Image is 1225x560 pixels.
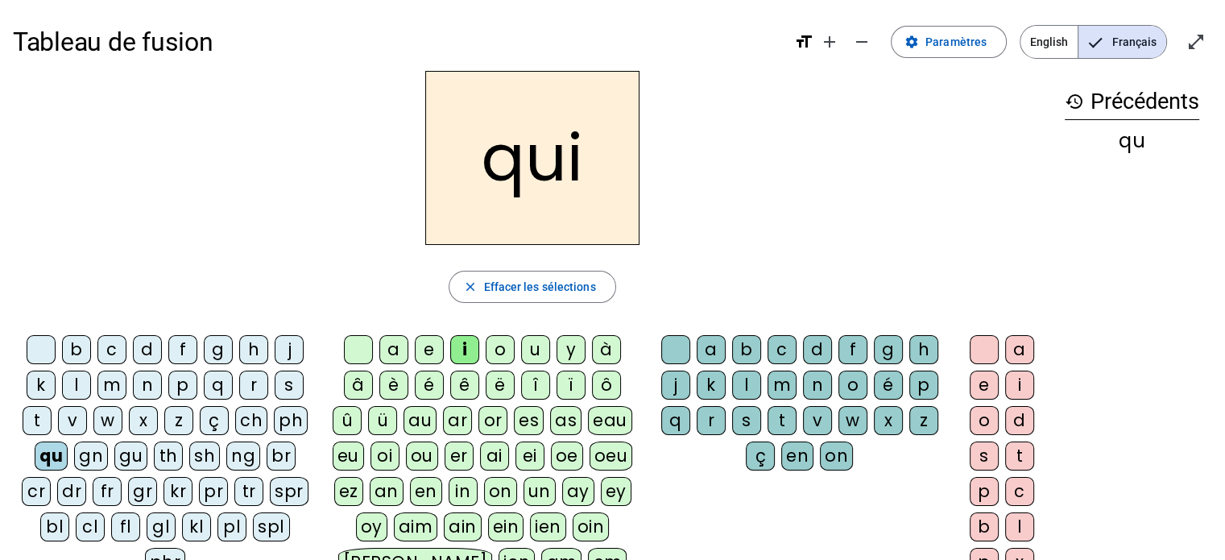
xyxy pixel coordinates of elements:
[768,371,797,400] div: m
[483,277,595,297] span: Effacer les sélections
[562,477,594,506] div: ay
[334,477,363,506] div: ez
[746,442,775,471] div: ç
[838,406,867,435] div: w
[590,442,633,471] div: oeu
[200,406,229,435] div: ç
[97,371,126,400] div: m
[62,371,91,400] div: l
[732,371,761,400] div: l
[275,371,304,400] div: s
[521,371,550,400] div: î
[838,371,867,400] div: o
[217,512,246,541] div: pl
[235,406,267,435] div: ch
[394,512,438,541] div: aim
[445,442,474,471] div: er
[111,512,140,541] div: fl
[592,335,621,364] div: à
[133,335,162,364] div: d
[27,371,56,400] div: k
[486,371,515,400] div: ë
[333,442,364,471] div: eu
[970,512,999,541] div: b
[484,477,517,506] div: on
[697,371,726,400] div: k
[182,512,211,541] div: kl
[852,32,871,52] mat-icon: remove
[925,32,987,52] span: Paramètres
[1005,335,1034,364] div: a
[1005,442,1034,471] div: t
[57,477,86,506] div: dr
[588,406,632,435] div: eau
[661,371,690,400] div: j
[449,477,478,506] div: in
[794,32,813,52] mat-icon: format_size
[234,477,263,506] div: tr
[23,406,52,435] div: t
[40,512,69,541] div: bl
[462,280,477,294] mat-icon: close
[515,442,544,471] div: ei
[904,35,919,49] mat-icon: settings
[820,32,839,52] mat-icon: add
[333,406,362,435] div: û
[551,442,583,471] div: oe
[601,477,631,506] div: ey
[410,477,442,506] div: en
[168,335,197,364] div: f
[239,335,268,364] div: h
[1005,406,1034,435] div: d
[970,477,999,506] div: p
[486,335,515,364] div: o
[379,371,408,400] div: è
[147,512,176,541] div: gl
[781,442,813,471] div: en
[114,442,147,471] div: gu
[1005,512,1034,541] div: l
[813,26,846,58] button: Augmenter la taille de la police
[874,335,903,364] div: g
[62,335,91,364] div: b
[199,477,228,506] div: pr
[1065,92,1084,111] mat-icon: history
[803,406,832,435] div: v
[344,371,373,400] div: â
[204,371,233,400] div: q
[478,406,507,435] div: or
[22,477,51,506] div: cr
[275,335,304,364] div: j
[530,512,566,541] div: ien
[449,271,615,303] button: Effacer les sélections
[274,406,308,435] div: ph
[891,26,1007,58] button: Paramètres
[1020,26,1078,58] span: English
[128,477,157,506] div: gr
[404,406,437,435] div: au
[550,406,581,435] div: as
[133,371,162,400] div: n
[168,371,197,400] div: p
[838,335,867,364] div: f
[1020,25,1167,59] mat-button-toggle-group: Language selection
[1005,371,1034,400] div: i
[415,335,444,364] div: e
[129,406,158,435] div: x
[909,335,938,364] div: h
[267,442,296,471] div: br
[415,371,444,400] div: é
[58,406,87,435] div: v
[74,442,108,471] div: gn
[970,406,999,435] div: o
[768,406,797,435] div: t
[732,335,761,364] div: b
[163,477,192,506] div: kr
[444,512,482,541] div: ain
[768,335,797,364] div: c
[573,512,610,541] div: oin
[1065,84,1199,120] h3: Précédents
[480,442,509,471] div: ai
[803,335,832,364] div: d
[226,442,260,471] div: ng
